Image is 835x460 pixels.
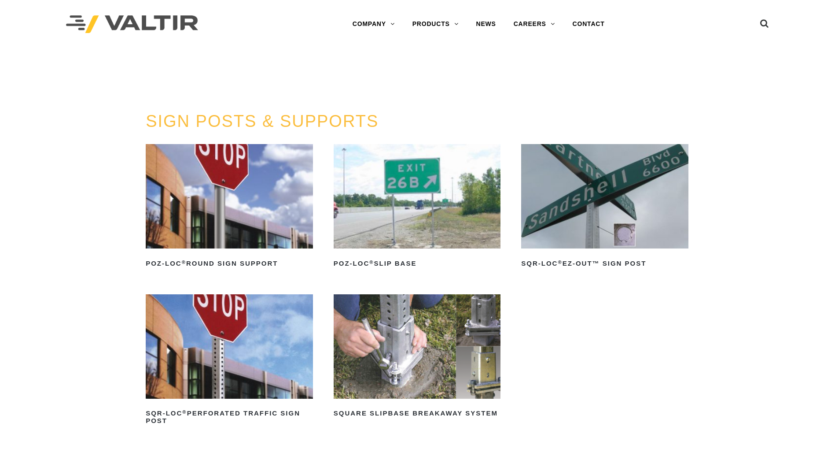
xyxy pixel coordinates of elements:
img: Valtir [66,15,198,33]
a: NEWS [467,15,505,33]
a: SQR-LOC®Perforated Traffic Sign Post [146,294,313,428]
a: PRODUCTS [404,15,467,33]
h2: Square Slipbase Breakaway System [334,407,501,421]
sup: ® [182,409,187,415]
sup: ® [558,260,562,265]
a: SQR-LOC®EZ-Out™ Sign Post [521,144,688,271]
a: POZ-LOC®Slip Base [334,144,501,271]
a: COMPANY [344,15,404,33]
a: CONTACT [564,15,614,33]
h2: POZ-LOC Slip Base [334,256,501,271]
a: SIGN POSTS & SUPPORTS [146,112,379,130]
h2: POZ-LOC Round Sign Support [146,256,313,271]
sup: ® [369,260,374,265]
a: POZ-LOC®Round Sign Support [146,144,313,271]
sup: ® [182,260,186,265]
a: CAREERS [505,15,564,33]
h2: SQR-LOC Perforated Traffic Sign Post [146,407,313,428]
a: Square Slipbase Breakaway System [334,294,501,421]
h2: SQR-LOC EZ-Out™ Sign Post [521,256,688,271]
